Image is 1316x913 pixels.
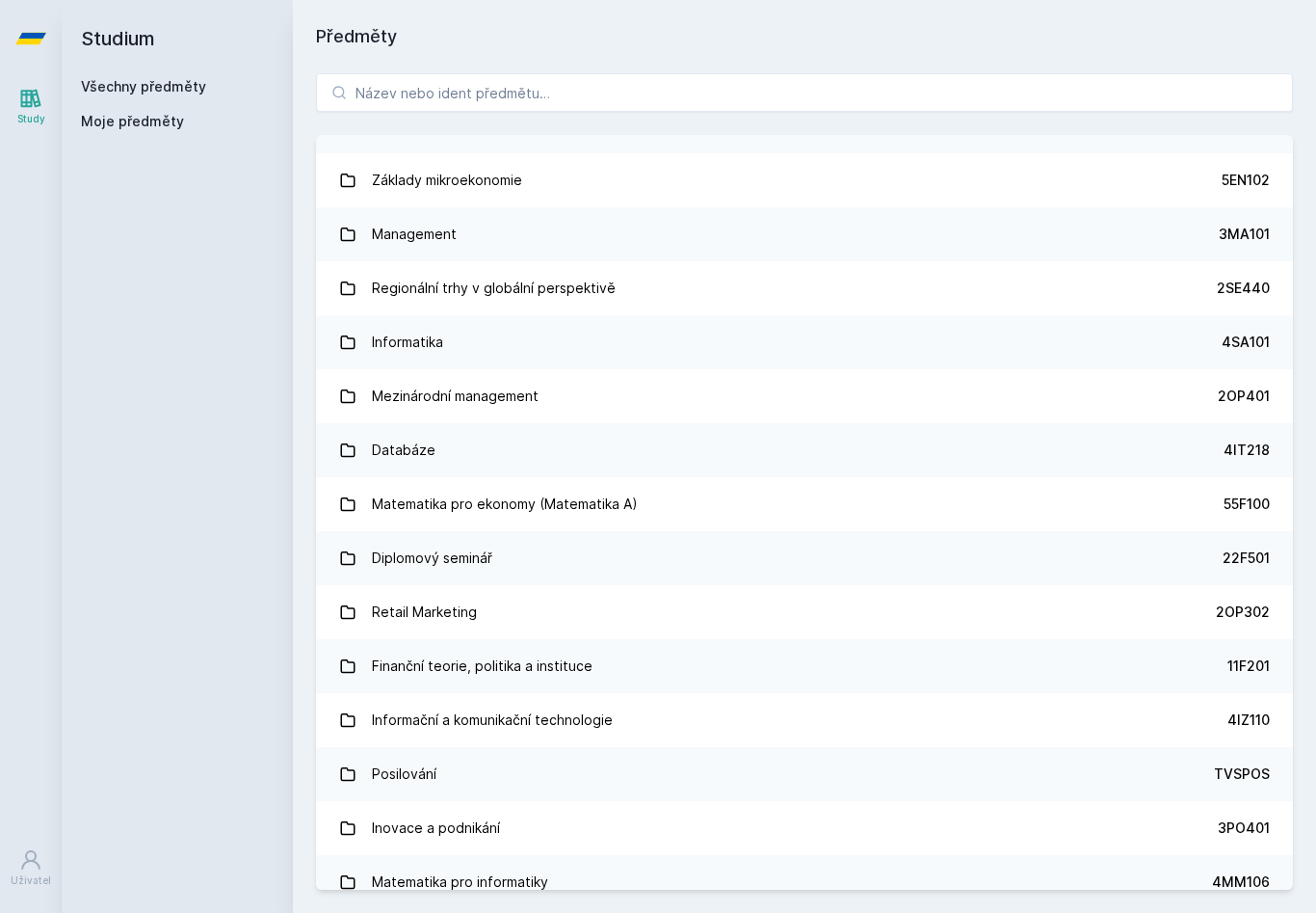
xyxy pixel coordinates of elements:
div: 2OP302 [1216,603,1270,622]
div: 2OP401 [1218,387,1270,406]
div: 4MM106 [1212,873,1270,892]
div: 3MA101 [1219,225,1270,244]
div: 3PO401 [1218,819,1270,838]
div: Databáze [372,431,435,470]
div: Matematika pro ekonomy (Matematika A) [372,485,638,524]
div: Inovace a podnikání [372,809,500,847]
div: Informační a komunikační technologie [372,701,613,739]
div: Uživatel [11,873,51,888]
a: Matematika pro informatiky 4MM106 [316,855,1293,909]
a: Retail Marketing 2OP302 [316,585,1293,639]
input: Název nebo ident předmětu… [316,73,1293,112]
div: Diplomový seminář [372,539,492,577]
div: Matematika pro informatiky [372,863,548,901]
a: Informatika 4SA101 [316,315,1293,369]
a: Posilování TVSPOS [316,747,1293,801]
a: Study [4,77,58,136]
div: Retail Marketing [372,593,477,631]
div: TVSPOS [1214,765,1270,784]
div: Regionální trhy v globální perspektivě [372,269,616,308]
a: Diplomový seminář 22F501 [316,531,1293,585]
a: Finanční teorie, politika a instituce 11F201 [316,639,1293,693]
div: 11F201 [1227,657,1270,676]
a: Všechny předměty [81,78,206,94]
div: Finanční teorie, politika a instituce [372,647,592,685]
a: Uživatel [4,839,58,898]
div: Posilování [372,755,436,793]
a: Informační a komunikační technologie 4IZ110 [316,693,1293,747]
div: 4SA101 [1222,333,1270,352]
div: Study [17,112,45,126]
a: Inovace a podnikání 3PO401 [316,801,1293,855]
a: Management 3MA101 [316,207,1293,261]
div: Základy mikroekonomie [372,161,522,200]
div: 55F100 [1224,495,1270,514]
div: Informatika [372,323,443,362]
a: Regionální trhy v globální perspektivě 2SE440 [316,261,1293,315]
h1: Předměty [316,23,1293,50]
span: Moje předměty [81,112,184,131]
a: Základy mikroekonomie 5EN102 [316,153,1293,207]
div: 4IZ110 [1227,711,1270,730]
div: Mezinárodní management [372,377,539,416]
div: 2SE440 [1217,279,1270,298]
div: 5EN102 [1222,171,1270,190]
div: 22F501 [1223,549,1270,568]
a: Mezinárodní management 2OP401 [316,369,1293,423]
a: Matematika pro ekonomy (Matematika A) 55F100 [316,477,1293,531]
div: 4IT218 [1224,441,1270,460]
a: Databáze 4IT218 [316,423,1293,477]
div: Management [372,215,457,254]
